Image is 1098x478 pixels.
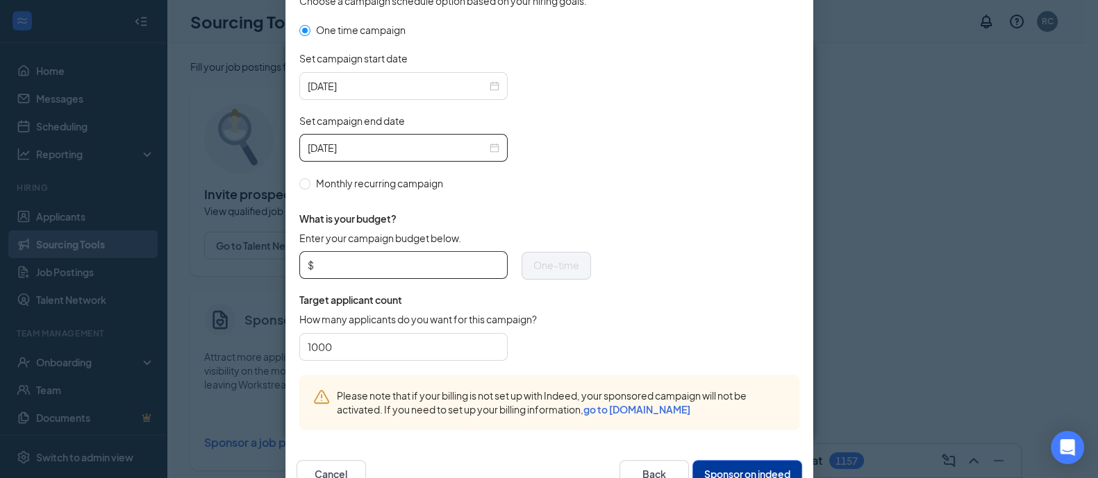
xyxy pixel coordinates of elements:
span: Enter your campaign budget below. [299,231,461,245]
svg: Warning [313,389,330,405]
span: $ [308,255,314,275]
span: Set campaign end date [299,114,405,128]
span: One time campaign [310,22,411,37]
span: Monthly recurring campaign [310,176,449,191]
span: Target applicant count [299,293,591,307]
span: What is your budget? [299,212,591,225]
a: go to [DOMAIN_NAME] [583,403,690,416]
span: Please note that if your billing is not set up with Indeed, your sponsored campaign will not be a... [337,389,785,416]
span: One-time [533,259,579,271]
input: 2025-09-15 [308,78,487,94]
input: 2025-09-16 [308,140,487,155]
span: How many applicants do you want for this campaign? [299,312,537,326]
span: Set campaign start date [299,51,408,65]
div: Open Intercom Messenger [1051,431,1084,464]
